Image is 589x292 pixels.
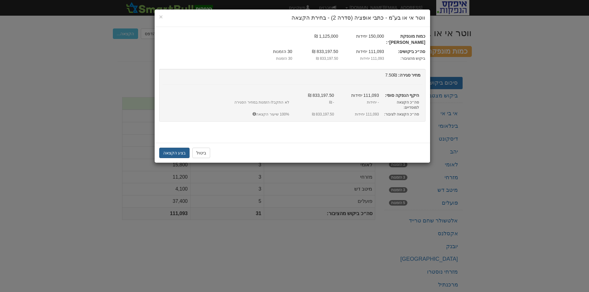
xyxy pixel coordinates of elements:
span: 30 הזמנות [246,48,292,55]
button: בצע הקצאה [159,148,190,158]
label: סה״כ הקצאה למוסדיים: [379,100,424,110]
span: 833,197.50 ₪ [292,56,338,61]
span: 1,125,000 ₪ [292,33,338,39]
label: היקף הנפקה סופי: [379,92,424,98]
span: 150,000 יחידות [338,33,384,39]
label: ביקוש מהציבור: [384,56,430,61]
span: 111,093 יחידות [334,92,379,98]
span: 7.50 [385,73,394,78]
h4: ווטר אי או בע"מ - כתבי אופציה (סדרה 2) - בחירת הקצאה [159,14,425,22]
label: כמות מונפקת [PERSON_NAME]׳: [384,33,430,45]
div: ₪ [158,72,427,78]
span: - יחידות [334,100,379,105]
strong: מחיר סגירה: [398,73,421,78]
span: 100% שיעור הקצאה [199,112,289,117]
span: 111,093 יחידות [338,48,384,55]
button: ביטול [192,148,210,158]
span: 833,197.50 ₪ [289,112,334,117]
span: × [159,13,163,20]
span: 111,093 יחידות [334,112,379,117]
span: 833,197.50 ₪ [292,48,338,55]
span: 833,197.50 ₪ [289,92,334,98]
label: סה״כ הקצאה לציבור: [379,112,424,117]
span: 30 הזמנות [246,56,292,61]
span: לא התקבלו הזמנות במחיר הסגירה [199,100,289,105]
span: - ₪ [289,100,334,105]
button: Close [159,13,163,20]
label: סה״כ ביקושים: [384,48,430,55]
span: 111,093 יחידות [338,56,384,61]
